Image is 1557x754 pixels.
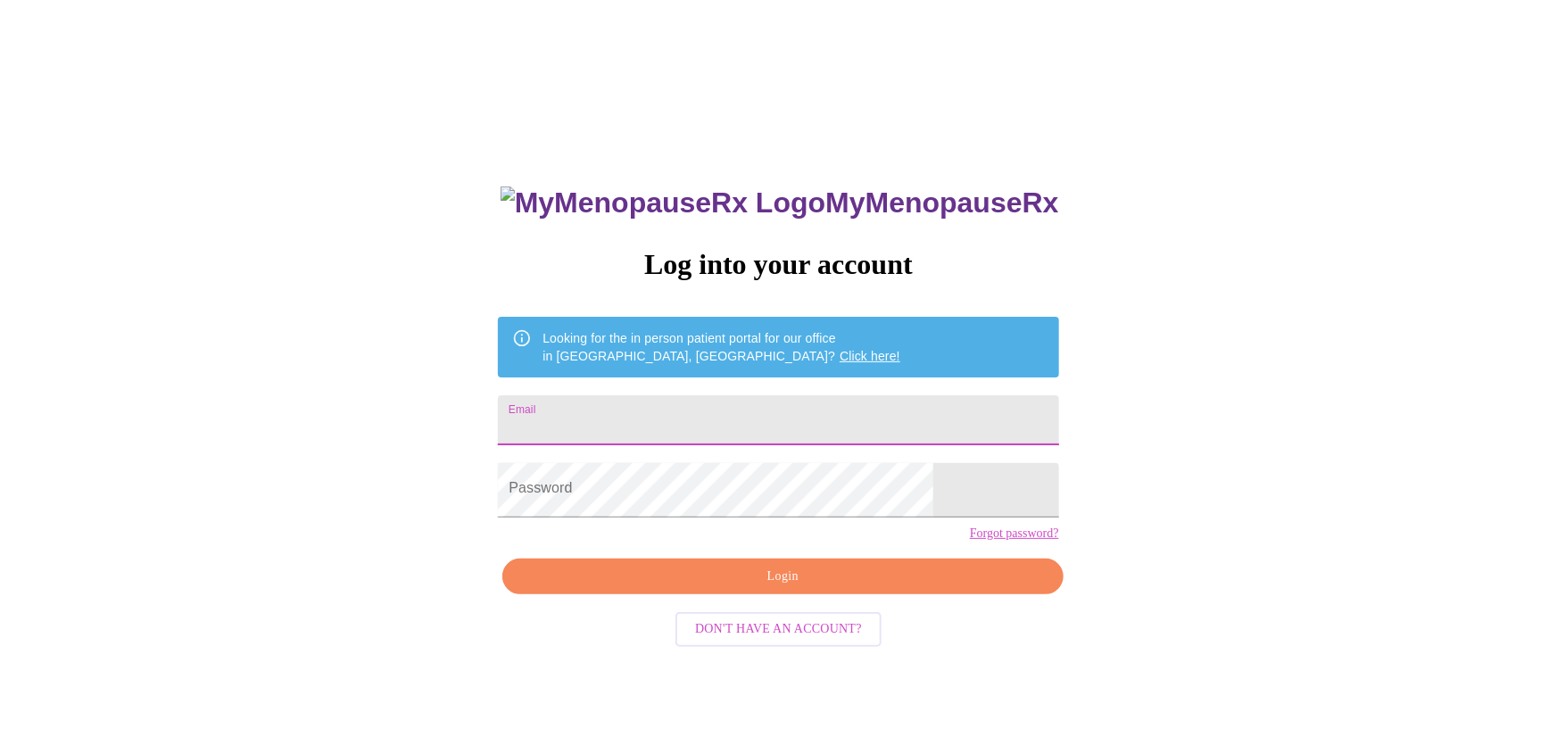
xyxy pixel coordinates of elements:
div: Looking for the in person patient portal for our office in [GEOGRAPHIC_DATA], [GEOGRAPHIC_DATA]? [542,322,900,372]
button: Don't have an account? [675,612,882,647]
button: Login [502,559,1063,595]
a: Forgot password? [970,526,1059,541]
a: Don't have an account? [671,620,886,635]
span: Don't have an account? [695,618,862,641]
span: Login [523,566,1042,588]
a: Click here! [840,349,900,363]
h3: Log into your account [498,248,1058,281]
img: MyMenopauseRx Logo [501,186,825,220]
h3: MyMenopauseRx [501,186,1059,220]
